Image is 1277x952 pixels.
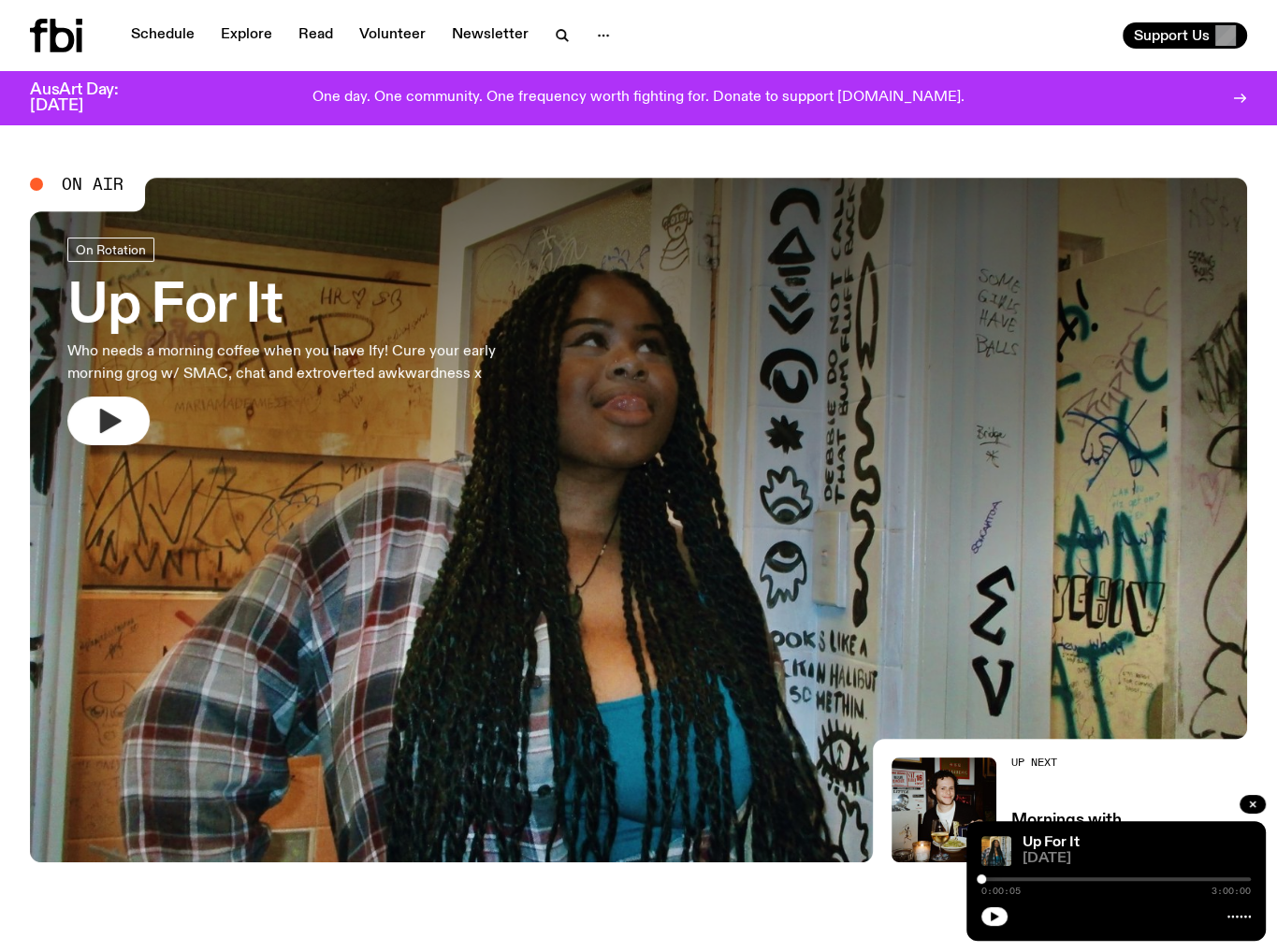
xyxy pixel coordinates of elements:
[67,281,546,333] h3: Up For It
[30,178,1247,862] a: Ify - a Brown Skin girl with black braided twists, looking up to the side with her tongue stickin...
[1134,27,1210,44] span: Support Us
[981,836,1011,866] img: Ify - a Brown Skin girl with black braided twists, looking up to the side with her tongue stickin...
[287,22,344,49] a: Read
[67,340,546,385] p: Who needs a morning coffee when you have Ify! Cure your early morning grog w/ SMAC, chat and extr...
[62,176,123,193] span: On Air
[67,238,154,262] a: On Rotation
[76,242,146,256] span: On Rotation
[30,82,150,114] h3: AusArt Day: [DATE]
[1123,22,1247,49] button: Support Us
[1023,835,1080,850] a: Up For It
[67,238,546,445] a: Up For ItWho needs a morning coffee when you have Ify! Cure your early morning grog w/ SMAC, chat...
[1011,813,1247,844] a: Mornings with [PERSON_NAME]
[1011,757,1247,768] h2: Up Next
[312,90,965,107] p: One day. One community. One frequency worth fighting for. Donate to support [DOMAIN_NAME].
[441,22,540,49] a: Newsletter
[892,757,996,862] img: Sam blankly stares at the camera, brightly lit by a camera flash wearing a hat collared shirt and...
[348,22,437,49] a: Volunteer
[1023,852,1251,866] span: [DATE]
[1212,887,1251,896] span: 3:00:00
[120,22,206,49] a: Schedule
[981,887,1021,896] span: 0:00:05
[210,22,283,49] a: Explore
